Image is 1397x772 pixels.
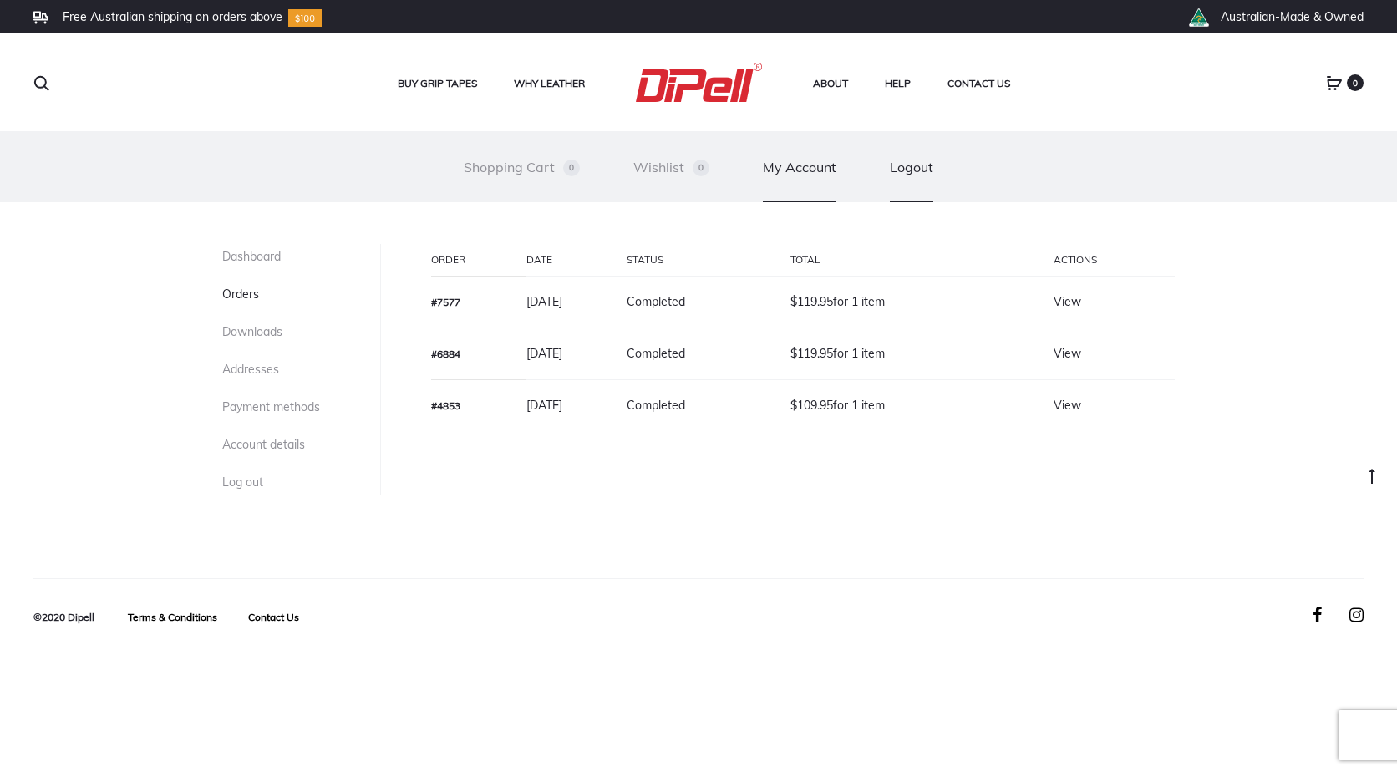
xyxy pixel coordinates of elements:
[526,346,562,361] time: [DATE]
[1054,253,1097,266] span: Actions
[627,379,790,431] td: Completed
[431,296,460,308] a: View order number 7577
[248,611,299,623] a: Contact Us
[947,73,1010,94] a: Contact Us
[1347,74,1364,91] span: 0
[222,399,320,414] a: Payment methods
[526,294,562,309] time: [DATE]
[526,398,562,413] time: [DATE]
[790,346,833,361] span: 119.95
[431,399,460,412] a: View order number 4853
[128,611,217,623] a: Terms & Conditions
[790,294,797,309] span: $
[514,73,585,94] a: Why Leather
[222,244,381,495] nav: Account pages
[790,253,820,266] span: Total
[1188,8,1209,27] img: th_right_icon2.png
[431,253,465,266] span: Order
[790,346,797,361] span: $
[222,287,259,302] a: Orders
[1054,345,1081,363] a: View order 6884
[627,276,790,328] td: Completed
[63,9,282,24] li: Free Australian shipping on orders above
[790,398,797,413] span: $
[790,276,1054,328] td: for 1 item
[790,398,833,413] span: 109.95
[222,362,279,377] a: Addresses
[222,475,263,490] a: Log out
[790,328,1054,379] td: for 1 item
[763,132,836,202] a: My Account
[526,253,552,266] span: Date
[1054,397,1081,414] a: View order 4853
[890,132,933,202] a: Logout
[790,294,833,309] span: 119.95
[790,379,1054,431] td: for 1 item
[222,324,282,339] a: Downloads
[563,160,580,176] span: 0
[288,9,322,27] img: Group-10.svg
[1054,293,1081,311] a: View order 7577
[1221,9,1364,24] li: Australian-Made & Owned
[813,73,848,94] a: About
[33,11,48,24] img: Frame.svg
[627,253,663,266] span: Status
[33,607,94,628] div: ©2020 Dipell
[885,73,911,94] a: Help
[222,249,281,264] a: Dashboard
[398,73,477,94] a: Buy Grip Tapes
[627,328,790,379] td: Completed
[693,160,709,176] span: 0
[633,132,709,202] a: Wishlist0
[222,437,305,452] a: Account details
[1326,75,1343,90] a: 0
[431,348,460,360] a: View order number 6884
[464,132,580,202] a: Shopping Cart0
